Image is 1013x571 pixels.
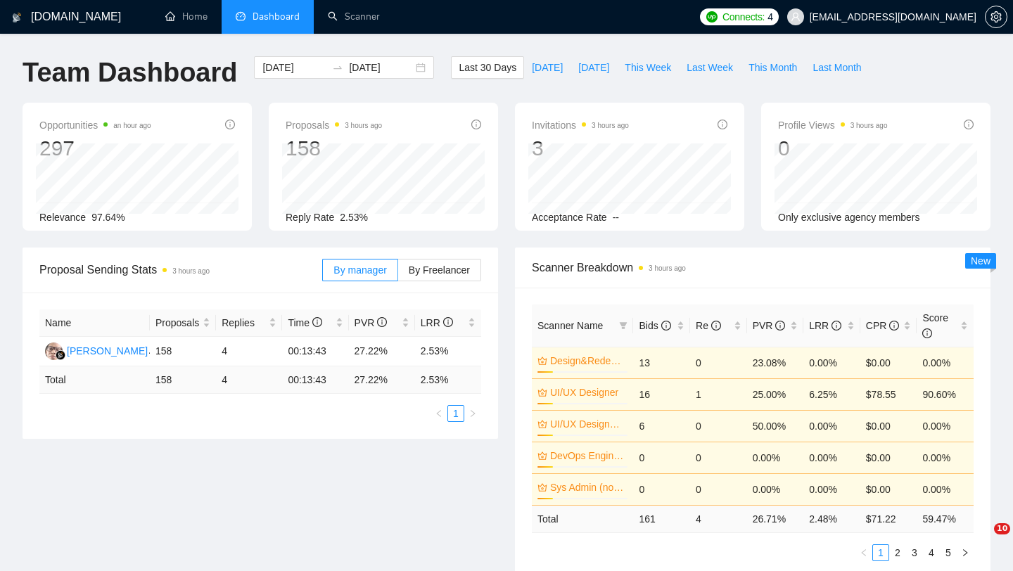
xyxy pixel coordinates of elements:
button: Last Week [679,56,741,79]
td: 4 [216,366,282,394]
span: CPR [866,320,899,331]
button: right [464,405,481,422]
span: crown [537,419,547,429]
button: [DATE] [571,56,617,79]
td: 23.08% [747,347,804,378]
a: UI/UX Designer (no budget) [550,416,625,432]
time: 3 hours ago [172,267,210,275]
button: Last Month [805,56,869,79]
td: 26.71 % [747,505,804,532]
span: Relevance [39,212,86,223]
span: info-circle [718,120,727,129]
span: user [791,12,801,22]
span: Dashboard [253,11,300,23]
td: 0.00% [803,473,860,505]
td: 0.00% [917,410,974,442]
a: 2 [890,545,905,560]
span: crown [537,451,547,461]
img: logo [12,6,22,29]
span: left [860,548,868,557]
td: 25.00% [747,378,804,410]
span: Only exclusive agency members [778,212,920,223]
button: left [855,544,872,561]
td: 27.22 % [349,366,415,394]
div: 3 [532,135,629,162]
span: info-circle [922,328,932,338]
span: By Freelancer [409,264,470,276]
span: Proposals [286,117,382,134]
span: info-circle [225,120,235,129]
button: left [431,405,447,422]
span: info-circle [889,321,899,331]
span: crown [537,356,547,366]
h1: Team Dashboard [23,56,237,89]
button: [DATE] [524,56,571,79]
a: homeHome [165,11,208,23]
li: Previous Page [855,544,872,561]
span: This Week [625,60,671,75]
img: HH [45,342,63,360]
td: 6.25% [803,378,860,410]
td: 0.00% [747,473,804,505]
span: Scanner Name [537,320,603,331]
li: 4 [923,544,940,561]
span: info-circle [377,317,387,327]
td: 59.47 % [917,505,974,532]
span: Acceptance Rate [532,212,607,223]
a: Design&Redesign [550,353,625,368]
span: to [332,62,343,73]
td: $0.00 [860,410,917,442]
td: $0.00 [860,442,917,473]
td: 0.00% [917,473,974,505]
td: 0.00% [747,442,804,473]
span: info-circle [443,317,453,327]
li: Previous Page [431,405,447,422]
div: 297 [39,135,151,162]
a: UI/UX Designer [550,385,625,400]
li: Next Page [957,544,974,561]
td: 50.00% [747,410,804,442]
td: 0.00% [803,410,860,442]
td: $ 71.22 [860,505,917,532]
span: left [435,409,443,418]
button: setting [985,6,1007,28]
td: 00:13:43 [282,337,348,366]
td: Total [532,505,633,532]
li: 2 [889,544,906,561]
td: 0 [690,347,747,378]
time: 3 hours ago [649,264,686,272]
span: info-circle [832,321,841,331]
span: setting [986,11,1007,23]
span: LRR [809,320,841,331]
td: 16 [633,378,690,410]
input: End date [349,60,413,75]
li: 3 [906,544,923,561]
td: $0.00 [860,347,917,378]
span: By manager [333,264,386,276]
td: 13 [633,347,690,378]
span: 4 [767,9,773,25]
th: Replies [216,309,282,337]
span: right [469,409,477,418]
span: LRR [421,317,453,328]
span: info-circle [775,321,785,331]
td: 0.00% [917,442,974,473]
td: 4 [690,505,747,532]
span: PVR [753,320,786,331]
a: DevOps Engineering [550,448,625,463]
span: 97.64% [91,212,125,223]
span: info-circle [661,321,671,331]
span: filter [616,315,630,336]
td: 0 [690,410,747,442]
td: Total [39,366,150,394]
a: HH[PERSON_NAME] [45,345,148,356]
img: gigradar-bm.png [56,350,65,360]
td: 0 [690,473,747,505]
button: right [957,544,974,561]
span: Re [696,320,721,331]
td: 0.00% [917,347,974,378]
button: This Month [741,56,805,79]
span: Last Month [813,60,861,75]
button: This Week [617,56,679,79]
a: setting [985,11,1007,23]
